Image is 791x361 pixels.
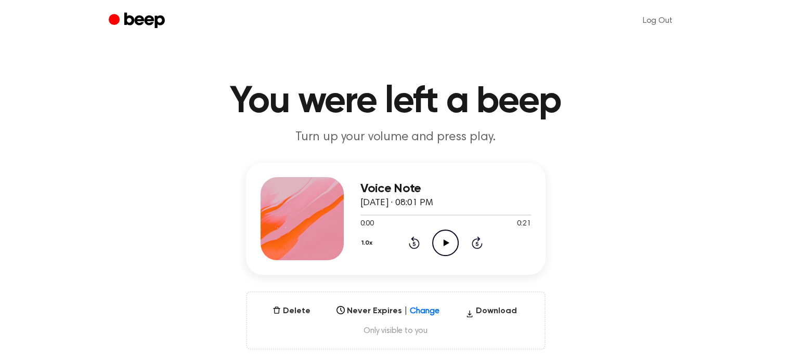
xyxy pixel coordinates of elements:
[461,305,521,322] button: Download
[632,8,683,33] a: Log Out
[517,219,530,230] span: 0:21
[360,234,377,252] button: 1.0x
[360,219,374,230] span: 0:00
[360,198,433,208] span: [DATE] · 08:01 PM
[109,11,167,31] a: Beep
[268,305,315,317] button: Delete
[129,83,662,121] h1: You were left a beep
[360,182,531,196] h3: Voice Note
[260,326,532,336] span: Only visible to you
[196,129,595,146] p: Turn up your volume and press play.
